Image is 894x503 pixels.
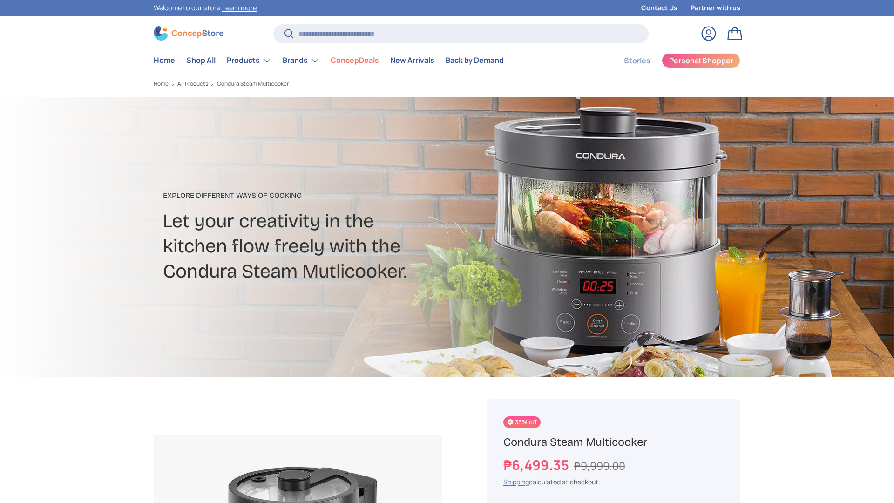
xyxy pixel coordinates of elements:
[503,416,541,428] span: 35% off
[154,81,169,87] a: Home
[186,51,216,69] a: Shop All
[331,51,379,69] a: ConcepDeals
[602,51,740,70] nav: Secondary
[277,51,325,70] summary: Brands
[503,455,571,474] strong: ₱6,499.35
[641,3,691,13] a: Contact Us
[163,190,521,201] p: Explore different ways of cooking
[669,57,733,64] span: Personal Shopper
[503,477,724,487] div: calculated at checkout.
[227,51,271,70] a: Products
[503,477,529,486] a: Shipping
[154,80,465,88] nav: Breadcrumbs
[574,458,625,473] s: ₱9,999.00
[163,209,521,284] h2: Let your creativity in the kitchen flow freely with the Condura Steam Mutlicooker.
[222,3,257,12] a: Learn more
[662,53,740,68] a: Personal Shopper
[154,51,504,70] nav: Primary
[154,26,223,41] img: ConcepStore
[217,81,289,87] a: Condura Steam Multicooker
[283,51,319,70] a: Brands
[177,81,208,87] a: All Products
[446,51,504,69] a: Back by Demand
[221,51,277,70] summary: Products
[691,3,740,13] a: Partner with us
[154,51,175,69] a: Home
[154,3,257,13] p: Welcome to our store.
[624,52,650,70] a: Stories
[390,51,434,69] a: New Arrivals
[503,435,724,449] h1: Condura Steam Multicooker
